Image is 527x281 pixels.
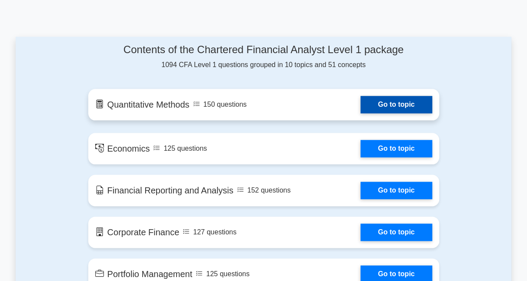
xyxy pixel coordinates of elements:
a: Go to topic [360,223,432,241]
h4: Contents of the Chartered Financial Analyst Level 1 package [88,44,439,56]
div: 1094 CFA Level 1 questions grouped in 10 topics and 51 concepts [88,44,439,70]
a: Go to topic [360,182,432,199]
a: Go to topic [360,96,432,113]
a: Go to topic [360,140,432,157]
